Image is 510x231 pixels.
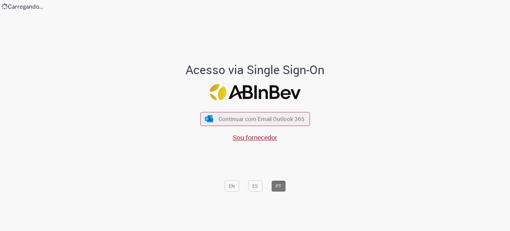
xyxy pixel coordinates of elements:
a: Sou fornecedor [233,133,277,142]
button: ícone Azure/Microsoft 360 Continuar com Email Outlook 365 [200,112,310,126]
button: ES [248,180,262,192]
h1: Acesso via Single Sign-On [163,63,347,76]
img: ícone Azure/Microsoft 360 [205,115,214,122]
img: Logo ABInBev [210,84,300,100]
button: PT [271,180,286,192]
button: EN [224,180,239,192]
span: Continuar com Email Outlook 365 [218,115,304,123]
